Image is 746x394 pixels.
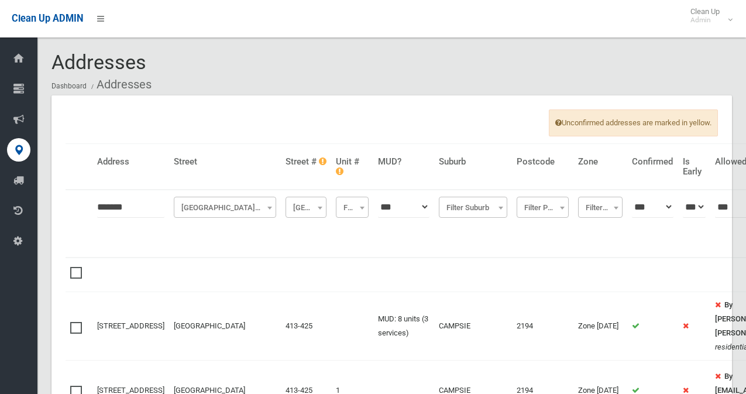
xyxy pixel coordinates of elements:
[632,157,673,167] h4: Confirmed
[288,200,324,216] span: Filter Street #
[581,200,620,216] span: Filter Zone
[88,74,152,95] li: Addresses
[169,292,281,361] td: [GEOGRAPHIC_DATA]
[573,292,627,361] td: Zone [DATE]
[434,292,513,361] td: CAMPSIE
[97,157,164,167] h4: Address
[520,200,566,216] span: Filter Postcode
[549,109,718,136] span: Unconfirmed addresses are marked in yellow.
[286,157,326,167] h4: Street #
[339,200,366,216] span: Filter Unit #
[174,157,276,167] h4: Street
[685,7,731,25] span: Clean Up
[12,13,83,24] span: Clean Up ADMIN
[51,50,146,74] span: Addresses
[517,157,569,167] h4: Postcode
[512,292,573,361] td: 2194
[690,16,720,25] small: Admin
[174,197,276,218] span: Beamish Street (CAMPSIE)
[177,200,273,216] span: Beamish Street (CAMPSIE)
[378,157,429,167] h4: MUD?
[439,157,508,167] h4: Suburb
[336,157,369,176] h4: Unit #
[578,157,623,167] h4: Zone
[336,197,369,218] span: Filter Unit #
[578,197,623,218] span: Filter Zone
[51,82,87,90] a: Dashboard
[286,197,326,218] span: Filter Street #
[683,157,706,176] h4: Is Early
[373,292,434,361] td: MUD: 8 units (3 services)
[517,197,569,218] span: Filter Postcode
[281,292,331,361] td: 413-425
[97,321,164,330] a: [STREET_ADDRESS]
[439,197,508,218] span: Filter Suburb
[442,200,505,216] span: Filter Suburb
